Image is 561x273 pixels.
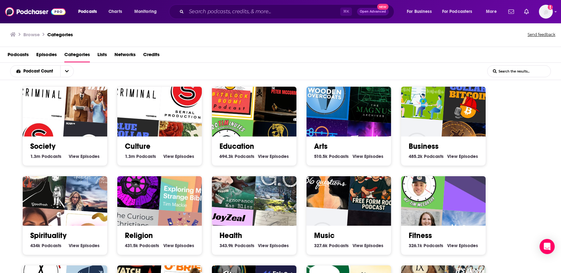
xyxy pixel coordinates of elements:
div: Wooden Overcoats [298,66,352,120]
div: Blue Collar Bitcoin [443,70,497,124]
span: 326.1k [409,243,422,248]
span: Episodes [80,243,100,248]
img: Exploring My Strange Bible [159,159,213,213]
a: Categories [64,49,90,62]
span: Podcasts [235,154,254,159]
img: Better Health Story [443,159,497,213]
span: Podcasts [329,243,349,248]
span: Episodes [270,154,289,159]
a: Lists [97,49,107,62]
a: Podcasts [8,49,29,62]
span: Podcast Count [23,69,55,73]
a: 431.5k Religion Podcasts [125,243,159,248]
img: Podchaser - Follow, Share and Rate Podcasts [5,6,66,18]
span: Episodes [175,243,194,248]
img: Criminal [14,66,68,120]
a: 510.5k Arts Podcasts [314,154,349,159]
div: Bitcoin kisokos [392,66,447,120]
span: View [353,243,363,248]
span: View [447,243,458,248]
a: 326.1k Fitness Podcasts [409,243,443,248]
span: For Business [407,7,432,16]
a: Fitness [409,231,432,240]
a: View Arts Episodes [353,154,383,159]
span: Podcasts [329,154,349,159]
a: Charts [104,7,126,17]
span: Logged in as sophiak [539,5,553,19]
img: Criminal [108,66,163,120]
a: Credits [143,49,160,62]
img: Free Form Rock Podcast [348,159,402,213]
span: 431.5k [125,243,138,248]
a: 1.3m Society Podcasts [30,154,61,159]
span: 434k [30,243,40,248]
span: 510.5k [314,154,328,159]
span: Episodes [36,49,57,62]
img: Your Mom & Dad [64,70,119,124]
img: The Magnus Archives [348,70,402,124]
a: View Society Episodes [69,154,100,159]
span: New [377,4,389,10]
span: View [69,243,79,248]
a: Education [219,142,254,151]
a: Categories [47,32,73,38]
button: open menu [130,7,165,17]
span: 327.6k [314,243,328,248]
span: View [163,243,174,248]
div: The Peter McCormack Show [254,70,308,124]
span: Episodes [459,154,478,159]
a: 485.2k Business Podcasts [409,154,444,159]
span: View [447,154,458,159]
span: 343.9k [219,243,233,248]
img: 20TIMinutes: A Mental Health Podcast [392,155,447,210]
span: Episodes [270,243,289,248]
div: The BitBlockBoom Bitcoin Podcast [203,66,257,120]
span: Episodes [175,154,194,159]
span: Podcasts [235,243,254,248]
span: Podcasts [78,7,97,16]
button: open menu [74,7,105,17]
span: More [486,7,497,16]
span: View [163,154,174,159]
button: open menu [438,7,482,17]
a: Show notifications dropdown [506,6,517,17]
div: Ignorance Was Bliss [203,155,257,210]
a: Culture [125,142,150,151]
span: For Podcasters [442,7,472,16]
a: Music [314,231,335,240]
span: Networks [114,49,136,62]
span: 485.2k [409,154,423,159]
button: Open AdvancedNew [357,8,389,15]
span: View [353,154,363,159]
a: View Religion Episodes [163,243,194,248]
a: 343.9k Health Podcasts [219,243,254,248]
a: Arts [314,142,328,151]
button: Send feedback [526,30,557,39]
img: User Profile [539,5,553,19]
img: Duncan Trussell Family Hour [108,155,163,210]
span: View [258,243,268,248]
a: View Education Episodes [258,154,289,159]
div: Initiate You [64,159,119,213]
button: open menu [60,66,73,77]
a: Religion [125,231,153,240]
span: 1.3m [125,154,135,159]
span: 1.3m [30,154,40,159]
span: Episodes [459,243,478,248]
a: Show notifications dropdown [522,6,531,17]
button: open menu [402,7,440,17]
a: Spirituality [30,231,67,240]
a: Health [219,231,242,240]
img: G.O. Get Outside Podcast - Everyday Active People Outdoors [254,159,308,213]
a: Business [409,142,439,151]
